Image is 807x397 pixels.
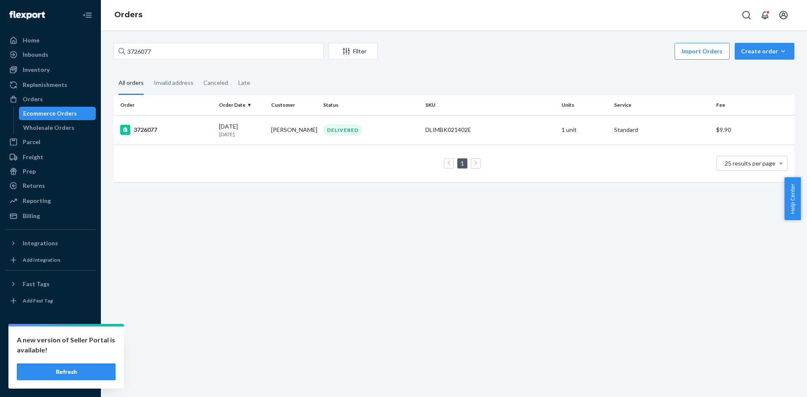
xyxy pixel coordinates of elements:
button: Give Feedback [5,373,96,387]
div: DLIMBK021402E [425,126,555,134]
a: Settings [5,331,96,344]
div: Late [238,72,250,94]
input: Search orders [113,43,324,60]
ol: breadcrumbs [108,3,149,27]
a: Wholesale Orders [19,121,96,134]
a: Orders [114,10,142,19]
a: Inbounds [5,48,96,61]
a: Freight [5,150,96,164]
button: Open notifications [757,7,773,24]
div: Wholesale Orders [23,124,74,132]
th: Fee [713,95,794,115]
button: Integrations [5,237,96,250]
button: Talk to Support [5,345,96,358]
a: Orders [5,92,96,106]
button: Help Center [784,177,801,220]
div: Integrations [23,239,58,247]
div: Returns [23,181,45,190]
div: Home [23,36,40,45]
a: Billing [5,209,96,223]
th: Order Date [216,95,268,115]
td: 1 unit [558,115,610,145]
th: Order [113,95,216,115]
a: Home [5,34,96,47]
button: Fast Tags [5,277,96,291]
button: Filter [329,43,377,60]
div: Create order [741,47,788,55]
div: Replenishments [23,81,67,89]
div: Filter [329,47,377,55]
span: 25 results per page [725,160,775,167]
button: Create order [735,43,794,60]
a: Reporting [5,194,96,208]
div: Orders [23,95,43,103]
td: [PERSON_NAME] [268,115,320,145]
a: Page 1 is your current page [459,160,466,167]
iframe: Opens a widget where you can chat to one of our agents [754,372,799,393]
div: Reporting [23,197,51,205]
a: Replenishments [5,78,96,92]
div: Add Fast Tag [23,297,53,304]
a: Ecommerce Orders [19,107,96,120]
div: Billing [23,212,40,220]
button: Refresh [17,363,116,380]
a: Add Fast Tag [5,294,96,308]
div: 3726077 [120,125,212,135]
button: Import Orders [675,43,730,60]
th: Service [611,95,713,115]
div: Prep [23,167,36,176]
div: All orders [119,72,144,95]
th: Status [320,95,422,115]
div: Add Integration [23,256,60,263]
td: $9.90 [713,115,794,145]
a: Inventory [5,63,96,76]
a: Add Integration [5,253,96,267]
div: Fast Tags [23,280,50,288]
th: SKU [422,95,558,115]
p: [DATE] [219,131,264,138]
div: Customer [271,101,316,108]
div: Parcel [23,138,40,146]
p: Standard [614,126,709,134]
button: Open account menu [775,7,792,24]
p: A new version of Seller Portal is available! [17,335,116,355]
th: Units [558,95,610,115]
div: Ecommerce Orders [23,109,77,118]
div: DELIVERED [323,124,362,136]
button: Open Search Box [738,7,755,24]
div: Freight [23,153,43,161]
div: Canceled [203,72,228,94]
div: Inbounds [23,50,48,59]
a: Prep [5,165,96,178]
a: Parcel [5,135,96,149]
button: Close Navigation [79,7,96,24]
a: Returns [5,179,96,192]
a: Help Center [5,359,96,373]
div: Inventory [23,66,50,74]
img: Flexport logo [9,11,45,19]
div: [DATE] [219,122,264,138]
div: Invalid address [154,72,193,94]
